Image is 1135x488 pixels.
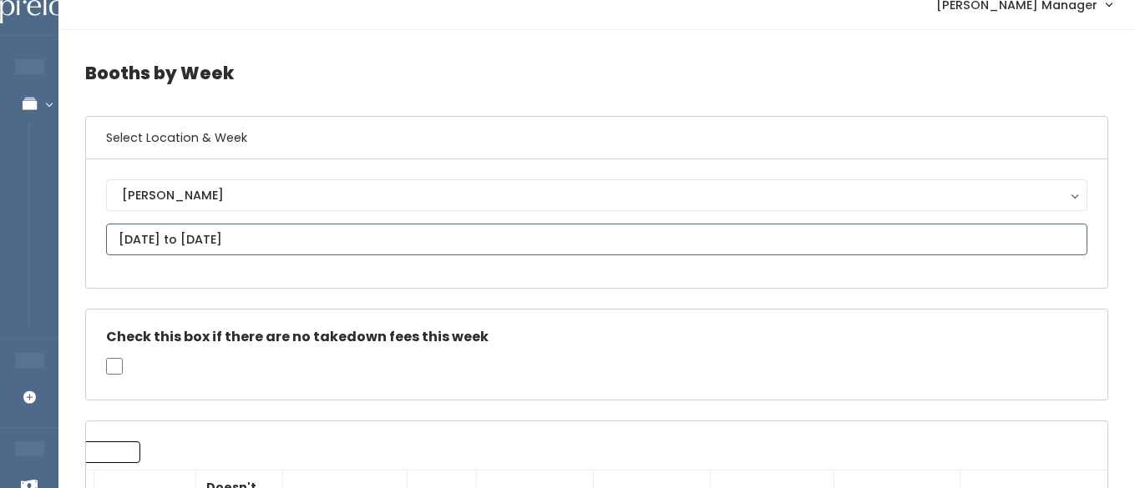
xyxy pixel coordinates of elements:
[85,50,1108,96] h4: Booths by Week
[106,179,1087,211] button: [PERSON_NAME]
[106,330,1087,345] h5: Check this box if there are no takedown fees this week
[86,117,1107,159] h6: Select Location & Week
[106,224,1087,255] input: August 9 - August 15, 2025
[122,186,1072,204] div: [PERSON_NAME]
